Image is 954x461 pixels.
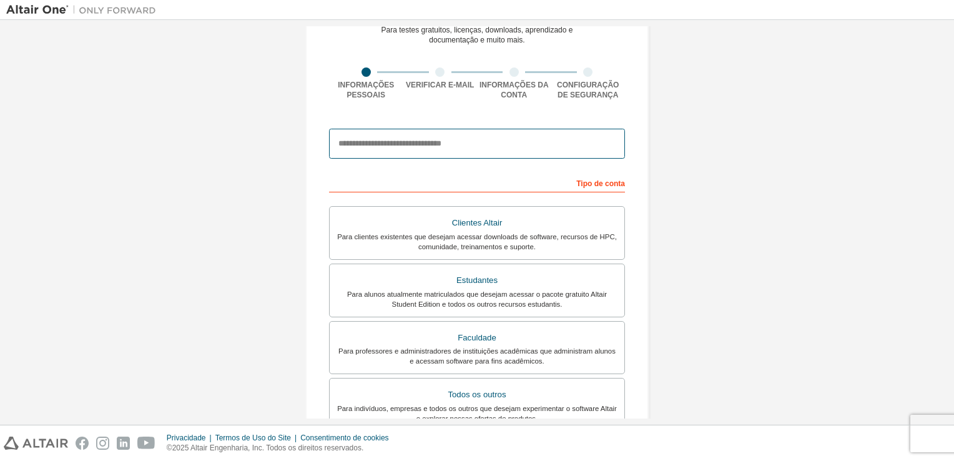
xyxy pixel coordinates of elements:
[337,214,617,232] div: Clientes Altair
[6,4,162,16] img: Altair Um
[337,404,617,424] div: Para indivíduos, empresas e todos os outros que desejam experimentar o software Altair e explorar...
[477,80,551,100] div: Informações da conta
[172,444,364,452] font: 2025 Altair Engenharia, Inc. Todos os direitos reservados.
[137,437,155,450] img: youtube.svg
[167,443,396,454] p: ©
[551,80,626,100] div: Configuração de segurança
[117,437,130,450] img: linkedin.svg
[337,232,617,252] div: Para clientes existentes que desejam acessar downloads de software, recursos de HPC, comunidade, ...
[96,437,109,450] img: instagram.svg
[337,272,617,289] div: Estudantes
[4,437,68,450] img: altair_logo.svg
[215,433,301,443] div: Termos de Uso do Site
[76,437,89,450] img: facebook.svg
[337,329,617,347] div: Faculdade
[329,172,625,192] div: Tipo de conta
[167,433,215,443] div: Privacidade
[403,80,478,90] div: Verificar e-mail
[337,289,617,309] div: Para alunos atualmente matriculados que desejam acessar o pacote gratuito Altair Student Edition ...
[300,433,396,443] div: Consentimento de cookies
[381,25,573,45] div: Para testes gratuitos, licenças, downloads, aprendizado e documentação e muito mais.
[329,80,403,100] div: Informações pessoais
[337,346,617,366] div: Para professores e administradores de instituições acadêmicas que administram alunos e acessam so...
[337,386,617,404] div: Todos os outros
